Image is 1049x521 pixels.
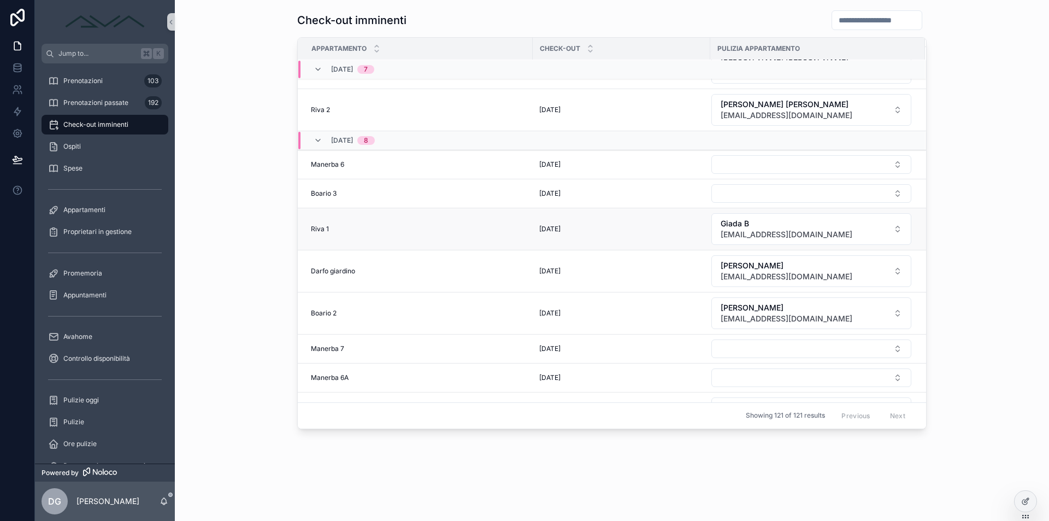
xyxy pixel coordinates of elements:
span: Ore pulizie [63,440,97,448]
a: Controllo disponibilità [42,349,168,368]
span: Prenotazioni [63,77,103,85]
span: Controllo disponibilità [63,354,130,363]
span: Manerba 7 [311,344,344,353]
button: Jump to...K [42,44,168,63]
a: Select Button [711,339,912,359]
a: Avahome [42,327,168,347]
a: Manerba 7 [311,344,526,353]
a: [DATE] [539,309,704,318]
span: [DATE] [539,267,561,276]
span: [EMAIL_ADDRESS][DOMAIN_NAME] [721,110,852,121]
span: [DATE] [539,373,561,382]
span: [EMAIL_ADDRESS][DOMAIN_NAME] [721,229,852,240]
a: Select Button [711,368,912,388]
span: [DATE] [539,106,561,114]
span: Jump to... [58,49,137,58]
a: Appartamenti [42,200,168,220]
a: Riva 2 [311,106,526,114]
span: Boario 3 [311,189,337,198]
span: Showing 121 of 121 results [746,411,825,420]
button: Select Button [711,255,911,287]
span: Promemoria appartamenti [63,461,145,470]
a: [DATE] [539,267,704,276]
span: Pulizia appartamento [717,44,800,53]
a: Boario 2 [311,309,526,318]
span: Avahome [63,332,92,341]
button: Select Button [711,297,911,329]
a: Select Button [711,397,912,430]
span: [PERSON_NAME] [PERSON_NAME] [721,99,852,110]
div: 192 [145,96,162,109]
span: [PERSON_NAME] [721,260,852,271]
span: Riva 2 [311,106,330,114]
span: Manerba 6A [311,373,349,382]
span: Check-out imminenti [63,120,128,129]
span: Proprietari in gestione [63,227,132,236]
p: [PERSON_NAME] [76,496,139,507]
a: Pulizie oggi [42,390,168,410]
span: Prenotazioni passate [63,98,128,107]
a: Spese [42,159,168,178]
span: [DATE] [539,309,561,318]
button: Select Button [711,339,911,358]
button: Select Button [711,184,911,203]
a: Riva 1 [311,225,526,233]
button: Select Button [711,397,911,429]
div: 7 [364,65,368,74]
span: DG [48,495,61,508]
a: Darfo giardino [311,267,526,276]
span: Appartamento [311,44,367,53]
span: [DATE] [539,344,561,353]
a: Select Button [711,255,912,288]
span: Pulizie oggi [63,396,99,405]
button: Select Button [711,94,911,126]
a: Select Button [711,297,912,330]
span: [DATE] [331,136,353,145]
a: Check-out imminenti [42,115,168,134]
span: Darfo giardino [311,267,355,276]
span: [EMAIL_ADDRESS][DOMAIN_NAME] [721,271,852,282]
a: Select Button [711,213,912,245]
a: [DATE] [539,344,704,353]
a: [DATE] [539,106,704,114]
span: [DATE] [539,160,561,169]
a: Proprietari in gestione [42,222,168,242]
span: Appuntamenti [63,291,107,300]
div: scrollable content [35,63,175,464]
h1: Check-out imminenti [297,13,406,28]
a: [DATE] [539,189,704,198]
a: Promemoria appartamenti [42,456,168,476]
a: [DATE] [539,225,704,233]
a: Ore pulizie [42,434,168,454]
div: 8 [364,136,368,145]
span: [DATE] [539,225,561,233]
span: [PERSON_NAME] [721,302,852,313]
span: Ospiti [63,142,81,151]
span: [EMAIL_ADDRESS][DOMAIN_NAME] [721,313,852,324]
a: Manerba 6A [311,373,526,382]
button: Select Button [711,155,911,174]
span: Check-out [540,44,580,53]
a: Select Button [711,93,912,126]
span: Manerba 6 [311,160,344,169]
span: [DATE] [331,65,353,74]
span: Powered by [42,469,79,477]
img: App logo [61,13,149,31]
span: Giada B [721,218,852,229]
a: Promemoria [42,264,168,283]
a: Ospiti [42,137,168,156]
span: Promemoria [63,269,102,278]
a: Prenotazioni passate192 [42,93,168,113]
button: Select Button [711,368,911,387]
a: Select Button [711,184,912,203]
span: Spese [63,164,82,173]
span: Appartamenti [63,206,105,214]
a: Prenotazioni103 [42,71,168,91]
span: Pulizie [63,418,84,426]
a: Powered by [35,464,175,482]
span: Boario 2 [311,309,337,318]
a: Appuntamenti [42,285,168,305]
a: Pulizie [42,412,168,432]
a: Manerba 6 [311,160,526,169]
a: [DATE] [539,373,704,382]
